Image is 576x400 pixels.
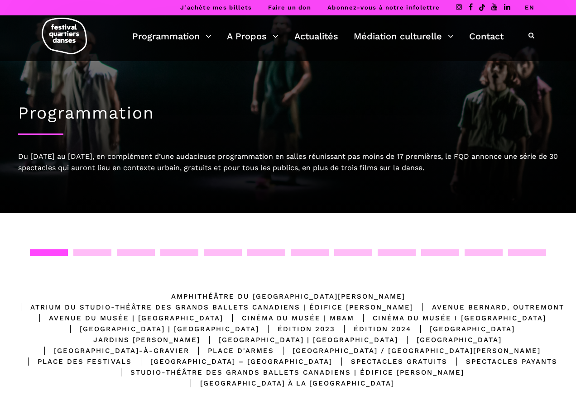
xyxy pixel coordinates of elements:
div: Spectacles gratuits [332,356,447,367]
div: [GEOGRAPHIC_DATA] – [GEOGRAPHIC_DATA] [132,356,332,367]
a: Contact [469,29,504,44]
h1: Programmation [18,103,558,123]
div: [GEOGRAPHIC_DATA] [411,324,515,334]
a: Abonnez-vous à notre infolettre [327,4,440,11]
div: [GEOGRAPHIC_DATA] / [GEOGRAPHIC_DATA][PERSON_NAME] [274,345,541,356]
div: Studio-Théâtre des Grands Ballets Canadiens | Édifice [PERSON_NAME] [112,367,464,378]
a: Actualités [294,29,338,44]
div: Cinéma du Musée I [GEOGRAPHIC_DATA] [354,313,546,324]
div: [GEOGRAPHIC_DATA] | [GEOGRAPHIC_DATA] [61,324,259,334]
div: Édition 2024 [335,324,411,334]
div: Avenue du Musée | [GEOGRAPHIC_DATA] [30,313,223,324]
div: Jardins [PERSON_NAME] [75,334,200,345]
a: Médiation culturelle [354,29,454,44]
a: EN [525,4,534,11]
div: [GEOGRAPHIC_DATA] à la [GEOGRAPHIC_DATA] [182,378,394,389]
a: J’achète mes billets [180,4,252,11]
div: Amphithéâtre du [GEOGRAPHIC_DATA][PERSON_NAME] [171,291,405,302]
div: Avenue Bernard, Outremont [413,302,564,313]
div: Édition 2023 [259,324,335,334]
a: A Propos [227,29,278,44]
a: Programmation [132,29,211,44]
div: Place d'Armes [189,345,274,356]
div: Cinéma du Musée | MBAM [223,313,354,324]
div: Du [DATE] au [DATE], en complément d’une audacieuse programmation en salles réunissant pas moins ... [18,151,558,174]
div: Spectacles Payants [447,356,557,367]
div: [GEOGRAPHIC_DATA] | [GEOGRAPHIC_DATA] [200,334,398,345]
a: Faire un don [268,4,311,11]
div: Place des Festivals [19,356,132,367]
div: [GEOGRAPHIC_DATA]-à-Gravier [35,345,189,356]
div: Atrium du Studio-Théâtre des Grands Ballets Canadiens | Édifice [PERSON_NAME] [12,302,413,313]
img: logo-fqd-med [42,18,87,54]
div: [GEOGRAPHIC_DATA] [398,334,502,345]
